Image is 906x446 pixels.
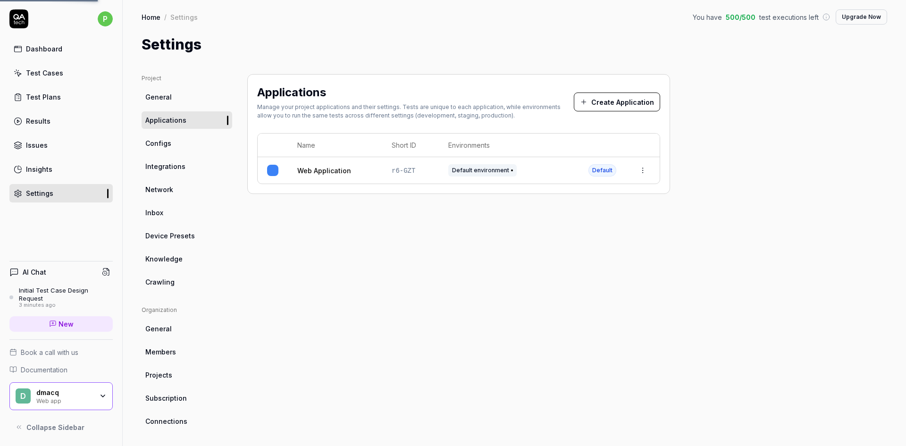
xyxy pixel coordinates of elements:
span: Book a call with us [21,347,78,357]
div: 3 minutes ago [19,302,113,309]
th: Short ID [382,134,439,157]
a: Projects [142,366,232,384]
span: p [98,11,113,26]
a: Configs [142,135,232,152]
a: Initial Test Case Design Request3 minutes ago [9,286,113,308]
a: Book a call with us [9,347,113,357]
div: / [164,12,167,22]
a: Documentation [9,365,113,375]
div: Initial Test Case Design Request [19,286,113,302]
div: Results [26,116,50,126]
div: Settings [26,188,53,198]
div: dmacq [36,388,93,397]
a: Connections [142,412,232,430]
h4: AI Chat [23,267,46,277]
a: Test Cases [9,64,113,82]
div: Settings [170,12,198,22]
span: New [59,319,74,329]
span: Default environment [448,164,517,177]
div: Insights [26,164,52,174]
a: Insights [9,160,113,178]
a: Integrations [142,158,232,175]
div: Test Cases [26,68,63,78]
span: Inbox [145,208,163,218]
a: Home [142,12,160,22]
a: General [142,88,232,106]
a: Test Plans [9,88,113,106]
div: Dashboard [26,44,62,54]
span: General [145,92,172,102]
span: Applications [145,115,186,125]
div: Issues [26,140,48,150]
a: Crawling [142,273,232,291]
button: ddmacqWeb app [9,382,113,411]
div: Project [142,74,232,83]
span: General [145,324,172,334]
button: Collapse Sidebar [9,418,113,437]
a: Network [142,181,232,198]
button: p [98,9,113,28]
div: Manage your project applications and their settings. Tests are unique to each application, while ... [257,103,574,120]
span: d [16,388,31,404]
span: You have [693,12,722,22]
div: Organization [142,306,232,314]
span: Device Presets [145,231,195,241]
a: Dashboard [9,40,113,58]
a: Web Application [297,166,351,176]
span: test executions left [759,12,819,22]
th: Environments [439,134,579,157]
a: Subscription [142,389,232,407]
a: Results [9,112,113,130]
span: Members [145,347,176,357]
span: Crawling [145,277,175,287]
span: Default [588,164,616,177]
a: Issues [9,136,113,154]
span: 500 / 500 [726,12,755,22]
a: Knowledge [142,250,232,268]
h1: Settings [142,34,201,55]
a: New [9,316,113,332]
span: Configs [145,138,171,148]
a: Settings [9,184,113,202]
a: Applications [142,111,232,129]
a: Inbox [142,204,232,221]
span: Documentation [21,365,67,375]
a: General [142,320,232,337]
span: Subscription [145,393,187,403]
h2: Applications [257,84,326,101]
span: Knowledge [145,254,183,264]
span: Projects [145,370,172,380]
button: Upgrade Now [836,9,887,25]
span: Network [145,185,173,194]
th: Name [288,134,382,157]
span: Connections [145,416,187,426]
span: Integrations [145,161,185,171]
a: Device Presets [142,227,232,244]
span: Collapse Sidebar [26,422,84,432]
div: Web app [36,396,93,404]
a: Members [142,343,232,361]
button: Create Application [574,93,660,111]
span: r6-GZT [392,167,415,175]
div: Test Plans [26,92,61,102]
